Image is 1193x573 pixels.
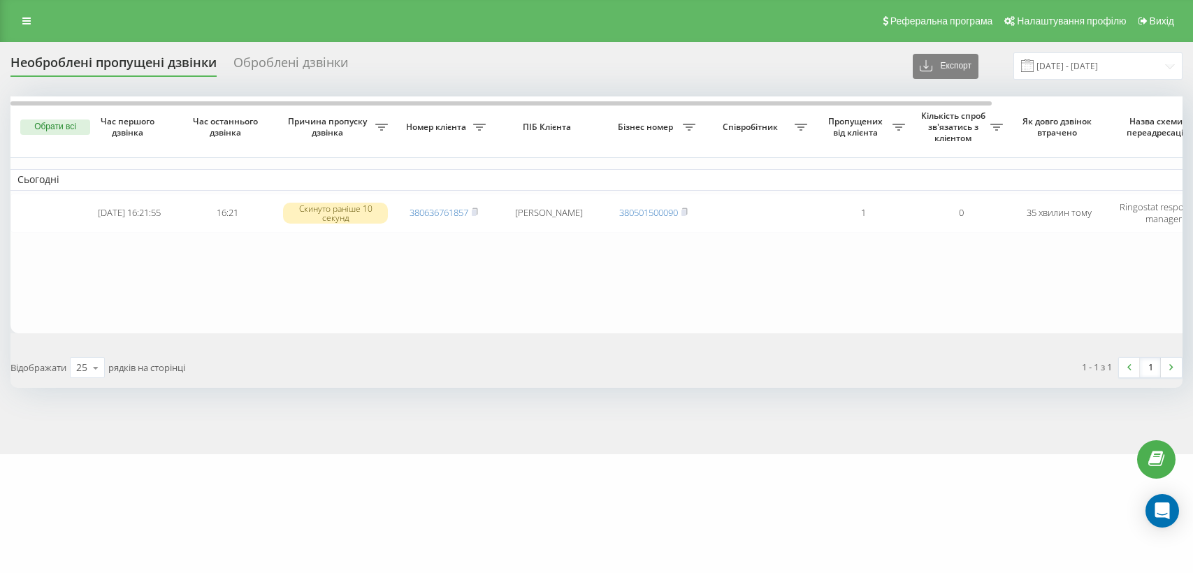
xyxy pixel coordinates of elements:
[1140,358,1161,377] a: 1
[1150,15,1174,27] span: Вихід
[20,119,90,135] button: Обрати всі
[178,194,276,233] td: 16:21
[10,55,217,77] div: Необроблені пропущені дзвінки
[814,194,912,233] td: 1
[1082,360,1112,374] div: 1 - 1 з 1
[913,54,978,79] button: Експорт
[189,116,265,138] span: Час останнього дзвінка
[92,116,167,138] span: Час першого дзвінка
[1021,116,1097,138] span: Як довго дзвінок втрачено
[76,361,87,375] div: 25
[402,122,473,133] span: Номер клієнта
[283,203,388,224] div: Скинуто раніше 10 секунд
[612,122,683,133] span: Бізнес номер
[10,361,66,374] span: Відображати
[912,194,1010,233] td: 0
[410,206,468,219] a: 380636761857
[493,194,605,233] td: [PERSON_NAME]
[80,194,178,233] td: [DATE] 16:21:55
[1145,494,1179,528] div: Open Intercom Messenger
[1010,194,1108,233] td: 35 хвилин тому
[821,116,892,138] span: Пропущених від клієнта
[283,116,375,138] span: Причина пропуску дзвінка
[709,122,795,133] span: Співробітник
[919,110,990,143] span: Кількість спроб зв'язатись з клієнтом
[890,15,993,27] span: Реферальна програма
[1017,15,1126,27] span: Налаштування профілю
[108,361,185,374] span: рядків на сторінці
[619,206,678,219] a: 380501500090
[233,55,348,77] div: Оброблені дзвінки
[505,122,593,133] span: ПІБ Клієнта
